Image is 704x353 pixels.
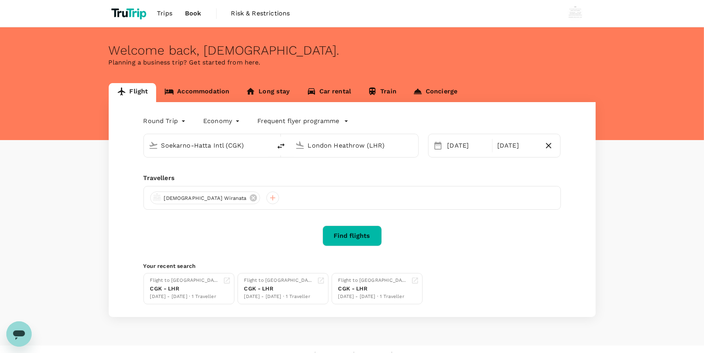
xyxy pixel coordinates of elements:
p: Your recent search [143,262,561,270]
input: Depart from [161,139,255,152]
button: Frequent flyer programme [257,116,349,126]
span: [DEMOGRAPHIC_DATA] Wiranata [159,194,251,202]
a: Flight [109,83,157,102]
span: Trips [157,9,172,18]
img: Wisnu Wiranata [567,6,583,21]
div: Welcome back , [DEMOGRAPHIC_DATA] . [109,43,596,58]
a: Train [359,83,405,102]
div: Travellers [143,173,561,183]
div: CGK - LHR [244,285,314,293]
div: Flight to [GEOGRAPHIC_DATA] [338,277,408,285]
a: Car rental [298,83,360,102]
button: Open [413,144,414,146]
iframe: Button to launch messaging window [6,321,32,347]
a: Accommodation [156,83,238,102]
button: Open [266,144,268,146]
div: Round Trip [143,115,188,127]
div: CGK - LHR [150,285,220,293]
div: Economy [203,115,242,127]
span: Book [185,9,202,18]
div: [DATE] - [DATE] · 1 Traveller [150,293,220,301]
button: Find flights [323,226,382,246]
div: [DATE] [444,138,491,154]
p: Planning a business trip? Get started from here. [109,58,596,67]
span: Risk & Restrictions [231,9,290,18]
div: [DATE] - [DATE] · 1 Traveller [244,293,314,301]
input: Going to [308,139,402,152]
div: Flight to [GEOGRAPHIC_DATA] [150,277,220,285]
div: [DEMOGRAPHIC_DATA] Wiranata [150,192,260,204]
div: Flight to [GEOGRAPHIC_DATA] [244,277,314,285]
div: [DATE] [494,138,540,154]
img: TruTrip logo [109,5,151,22]
img: avatar-655f099880fca.png [152,193,162,203]
div: [DATE] - [DATE] · 1 Traveller [338,293,408,301]
div: CGK - LHR [338,285,408,293]
p: Frequent flyer programme [257,116,339,126]
a: Concierge [405,83,466,102]
a: Long stay [238,83,298,102]
button: delete [272,137,291,156]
